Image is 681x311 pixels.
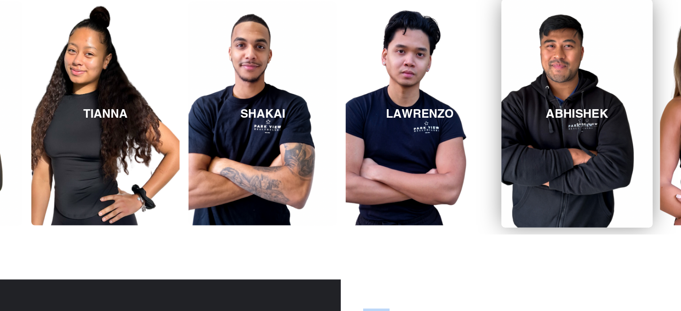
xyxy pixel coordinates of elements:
h3: TIANNA [83,107,128,120]
p: JOIN ANY GYM & GET 100% FREE ACCESS TO PVTV - [1,257,680,278]
a: LAWRENZO [346,1,494,225]
b: JOIN NOW [416,263,452,272]
h3: SHAKAI [240,107,285,120]
h3: ABHISHEK [546,106,608,120]
a: JOIN ANY GYM & GET 100% FREE ACCESS TO PVTV -JOIN NOW [1,257,680,278]
h3: LAWRENZO [386,107,454,120]
a: SHAKAI [188,1,337,225]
